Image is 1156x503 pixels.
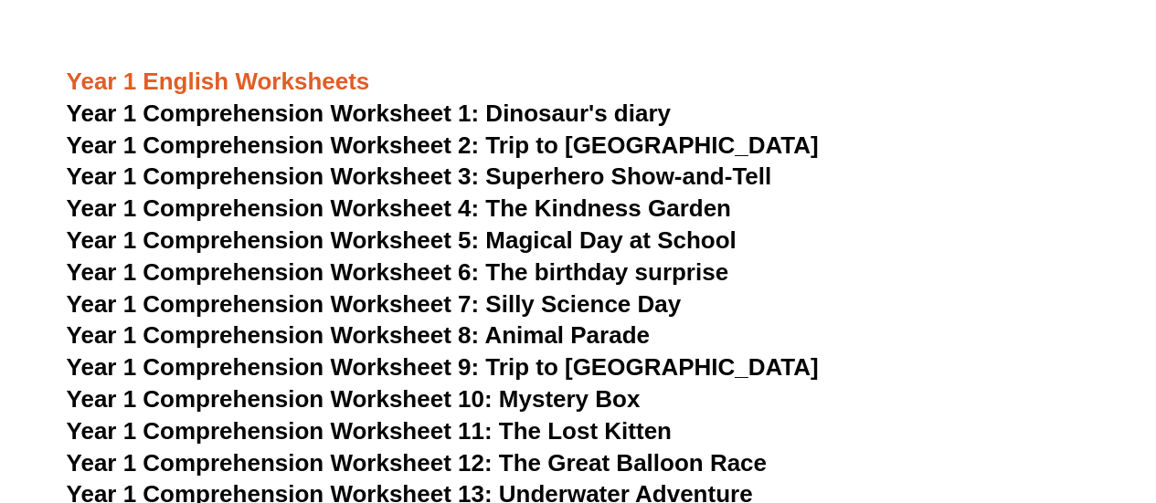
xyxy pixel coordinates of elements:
a: Year 1 Comprehension Worksheet 12: The Great Balloon Race [67,449,767,477]
a: Year 1 Comprehension Worksheet 5: Magical Day at School [67,226,737,254]
h3: Year 1 English Worksheets [67,67,1090,98]
a: Year 1 Comprehension Worksheet 4: The Kindness Garden [67,194,731,222]
a: Year 1 Comprehension Worksheet 10: Mystery Box [67,385,641,413]
a: Year 1 Comprehension Worksheet 7: Silly Science Day [67,290,682,318]
a: Year 1 Comprehension Worksheet 6: The birthday surprise [67,258,728,286]
a: Year 1 Comprehension Worksheet 3: Superhero Show-and-Tell [67,162,772,190]
a: Year 1 Comprehension Worksheet 8: Animal Parade [67,321,650,349]
a: Year 1 Comprehension Worksheet 9: Trip to [GEOGRAPHIC_DATA] [67,353,819,381]
a: Year 1 Comprehension Worksheet 2: Trip to [GEOGRAPHIC_DATA] [67,131,819,159]
a: Year 1 Comprehension Worksheet 11: The Lost Kitten [67,417,672,445]
a: Year 1 Comprehension Worksheet 1: Dinosaur's diary [67,100,671,127]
